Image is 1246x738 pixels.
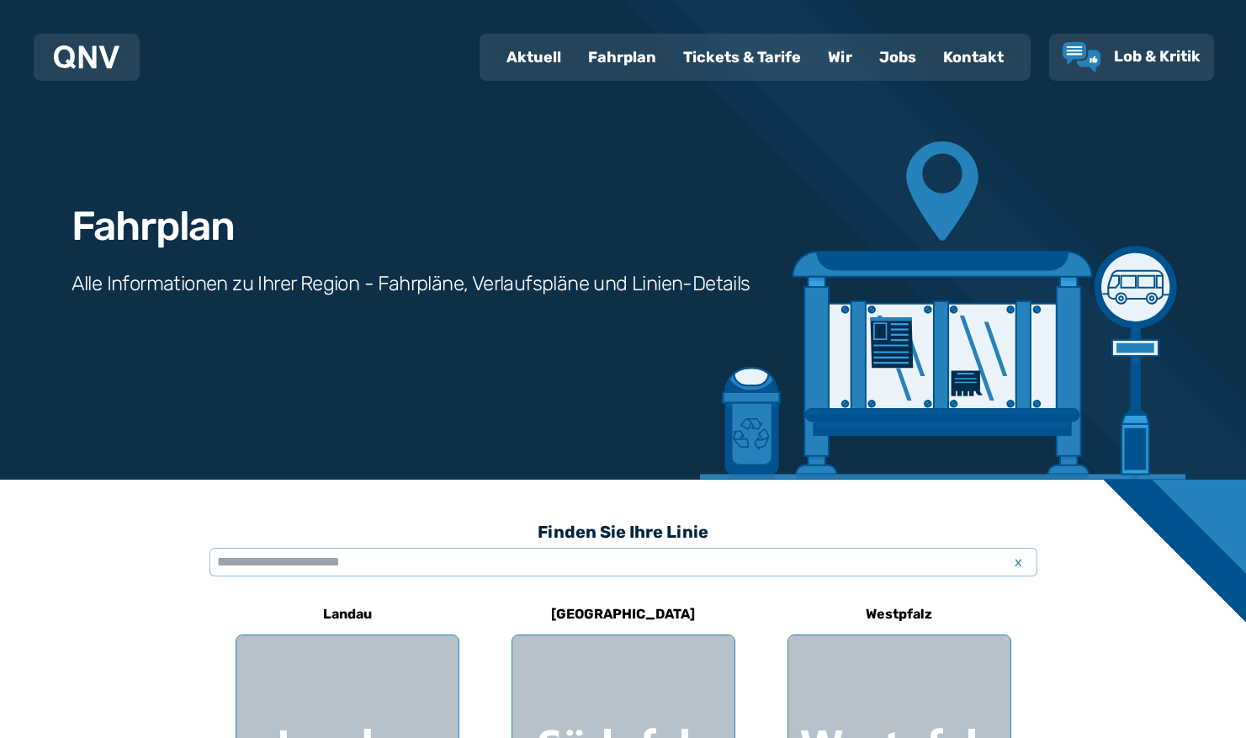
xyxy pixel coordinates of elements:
a: Tickets & Tarife [670,35,814,79]
a: Jobs [866,35,930,79]
span: Lob & Kritik [1114,47,1201,66]
h1: Fahrplan [72,206,235,247]
a: Aktuell [493,35,575,79]
h3: Finden Sie Ihre Linie [209,513,1037,550]
h6: Landau [316,601,379,628]
h6: Westpfalz [859,601,939,628]
a: Wir [814,35,866,79]
a: Fahrplan [575,35,670,79]
span: x [1007,552,1031,572]
h3: Alle Informationen zu Ihrer Region - Fahrpläne, Verlaufspläne und Linien-Details [72,270,750,297]
h6: [GEOGRAPHIC_DATA] [544,601,702,628]
a: Lob & Kritik [1063,42,1201,72]
a: QNV Logo [54,40,119,74]
a: Kontakt [930,35,1017,79]
img: QNV Logo [54,45,119,69]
